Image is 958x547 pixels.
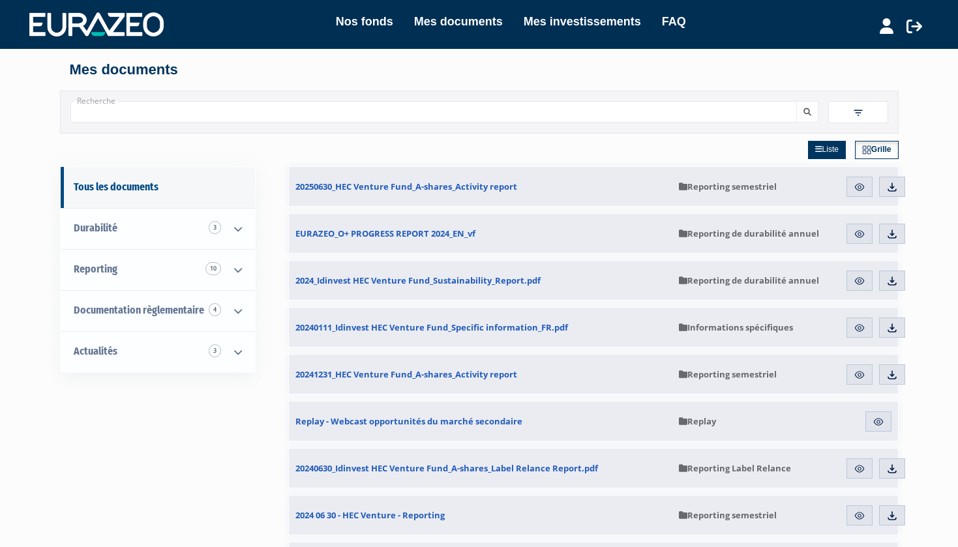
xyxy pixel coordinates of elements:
[295,462,598,474] span: 20240630_Idinvest HEC Venture Fund_A-shares_Label Relance Report.pdf
[74,345,117,357] span: Actualités
[852,107,864,119] img: filter.svg
[70,62,889,78] h4: Mes documents
[295,181,517,192] span: 20250630_HEC Venture Fund_A-shares_Activity report
[289,495,672,535] a: 2024 06 30 - HEC Venture - Reporting
[886,228,898,240] img: download.svg
[295,368,517,380] span: 20241231_HEC Venture Fund_A-shares_Activity report
[295,274,541,286] span: 2024_Idinvest HEC Venture Fund_Sustainability_Report.pdf
[295,415,522,427] span: Replay - Webcast opportunités du marché secondaire
[862,145,871,155] img: grid.svg
[679,462,791,474] span: Reporting Label Relance
[209,221,221,234] span: 3
[289,167,672,206] a: 20250630_HEC Venture Fund_A-shares_Activity report
[854,228,865,240] img: eye.svg
[61,290,255,331] a: Documentation règlementaire 4
[336,12,393,31] a: Nos fonds
[679,321,793,333] span: Informations spécifiques
[679,274,819,286] span: Reporting de durabilité annuel
[289,261,672,300] a: 2024_Idinvest HEC Venture Fund_Sustainability_Report.pdf
[854,322,865,334] img: eye.svg
[209,344,221,357] span: 3
[74,304,204,316] span: Documentation règlementaire
[886,322,898,334] img: download.svg
[679,509,777,521] span: Reporting semestriel
[854,463,865,475] img: eye.svg
[679,181,777,192] span: Reporting semestriel
[679,368,777,380] span: Reporting semestriel
[74,263,117,275] span: Reporting
[679,228,819,239] span: Reporting de durabilité annuel
[854,510,865,522] img: eye.svg
[61,249,255,290] a: Reporting 10
[854,275,865,287] img: eye.svg
[61,331,255,372] a: Actualités 3
[289,449,672,488] a: 20240630_Idinvest HEC Venture Fund_A-shares_Label Relance Report.pdf
[886,463,898,475] img: download.svg
[854,181,865,193] img: eye.svg
[289,355,672,394] a: 20241231_HEC Venture Fund_A-shares_Activity report
[855,141,899,159] a: Grille
[295,321,568,333] span: 20240111_Idinvest HEC Venture Fund_Specific information_FR.pdf
[61,167,255,208] a: Tous les documents
[295,509,445,521] span: 2024 06 30 - HEC Venture - Reporting
[414,12,503,31] a: Mes documents
[808,141,846,159] a: Liste
[70,101,797,123] input: Recherche
[295,228,475,239] span: EURAZEO_O+ PROGRESS REPORT 2024_EN_vf
[61,208,255,249] a: Durabilité 3
[886,369,898,381] img: download.svg
[205,262,221,275] span: 10
[289,308,672,347] a: 20240111_Idinvest HEC Venture Fund_Specific information_FR.pdf
[524,12,641,31] a: Mes investissements
[209,303,221,316] span: 4
[886,275,898,287] img: download.svg
[662,12,686,31] a: FAQ
[886,510,898,522] img: download.svg
[289,402,672,441] a: Replay - Webcast opportunités du marché secondaire
[873,416,884,428] img: eye.svg
[854,369,865,381] img: eye.svg
[74,222,117,234] span: Durabilité
[886,181,898,193] img: download.svg
[289,214,672,253] a: EURAZEO_O+ PROGRESS REPORT 2024_EN_vf
[29,12,164,36] img: 1732889491-logotype_eurazeo_blanc_rvb.png
[679,415,716,427] span: Replay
